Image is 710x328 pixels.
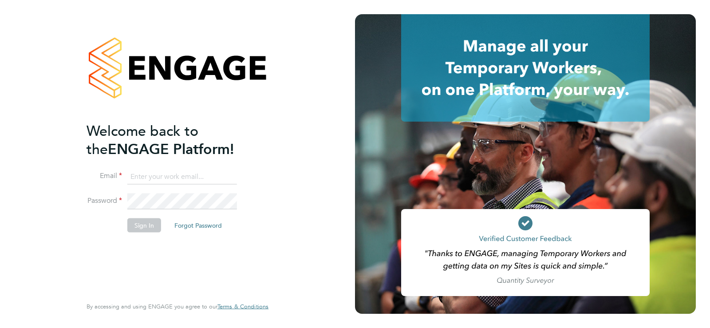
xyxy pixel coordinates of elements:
[217,303,268,310] span: Terms & Conditions
[167,218,229,233] button: Forgot Password
[87,122,198,158] span: Welcome back to the
[87,171,122,181] label: Email
[87,122,260,158] h2: ENGAGE Platform!
[217,303,268,310] a: Terms & Conditions
[127,169,237,185] input: Enter your work email...
[87,196,122,205] label: Password
[127,218,161,233] button: Sign In
[87,303,268,310] span: By accessing and using ENGAGE you agree to our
